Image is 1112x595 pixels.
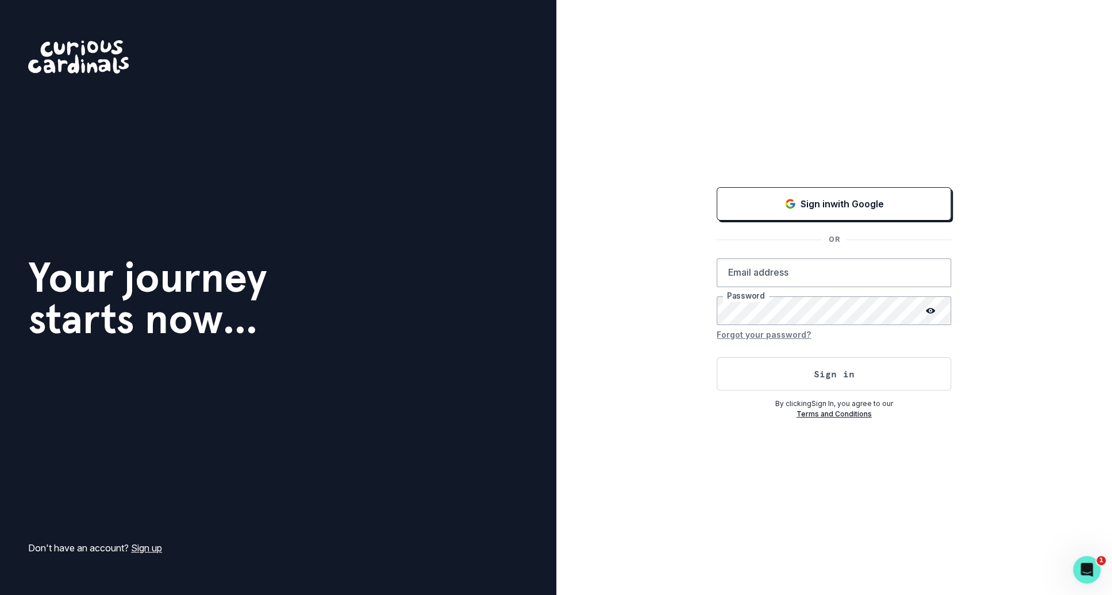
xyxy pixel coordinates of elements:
p: By clicking Sign In , you agree to our [717,399,951,409]
span: 1 [1096,556,1106,565]
button: Sign in [717,357,951,391]
img: Curious Cardinals Logo [28,40,129,74]
p: Don't have an account? [28,541,162,555]
a: Sign up [131,542,162,554]
button: Forgot your password? [717,325,811,343]
a: Terms and Conditions [797,409,872,418]
iframe: Intercom live chat [1073,556,1101,584]
p: Sign in with Google [801,197,884,211]
button: Sign in with Google (GSuite) [717,187,951,221]
h1: Your journey starts now... [28,257,267,339]
p: OR [822,234,846,245]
